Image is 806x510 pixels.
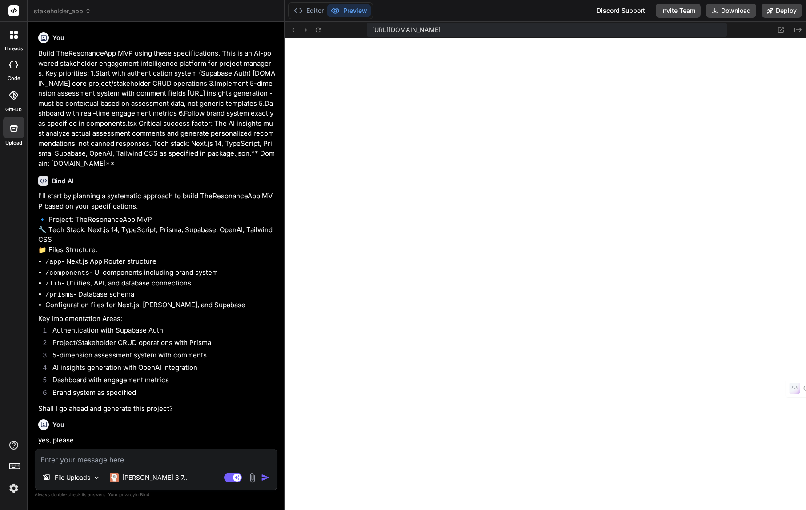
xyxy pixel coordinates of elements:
p: 🔹 Project: TheResonanceApp MVP 🔧 Tech Stack: Next.js 14, TypeScript, Prisma, Supabase, OpenAI, Ta... [38,215,276,255]
button: Editor [290,4,327,17]
p: Build TheResonanceApp MVP using these specifications. This is an AI-powered stakeholder engagemen... [38,48,276,169]
li: AI insights generation with OpenAI integration [45,363,276,375]
li: Brand system as specified [45,388,276,400]
img: settings [6,481,21,496]
li: Configuration files for Next.js, [PERSON_NAME], and Supabase [45,300,276,310]
img: attachment [247,473,257,483]
code: /components [45,269,89,277]
img: Claude 3.7 Sonnet (Anthropic) [110,473,119,482]
li: 5-dimension assessment system with comments [45,350,276,363]
label: code [8,75,20,82]
li: - Database schema [45,289,276,301]
iframe: Preview [285,38,806,510]
label: threads [4,45,23,52]
button: Invite Team [656,4,701,18]
code: /lib [45,280,61,288]
li: - Next.js App Router structure [45,257,276,268]
label: Upload [5,139,22,147]
label: GitHub [5,106,22,113]
button: Preview [327,4,371,17]
img: Pick Models [93,474,100,482]
code: /prisma [45,291,73,299]
button: Download [706,4,756,18]
p: Always double-check its answers. Your in Bind [35,490,277,499]
h6: Bind AI [52,177,74,185]
li: - Utilities, API, and database connections [45,278,276,289]
li: Authentication with Supabase Auth [45,325,276,338]
h6: You [52,33,64,42]
p: Shall I go ahead and generate this project? [38,404,276,414]
p: I'll start by planning a systematic approach to build TheResonanceApp MVP based on your specifica... [38,191,276,211]
span: stakeholder_app [34,7,91,16]
button: Deploy [762,4,802,18]
p: yes, please [38,435,276,446]
code: /app [45,258,61,266]
p: [PERSON_NAME] 3.7.. [122,473,187,482]
img: icon [261,473,270,482]
div: Discord Support [591,4,650,18]
p: Key Implementation Areas: [38,314,276,324]
li: Project/Stakeholder CRUD operations with Prisma [45,338,276,350]
span: [URL][DOMAIN_NAME] [372,25,441,34]
h6: You [52,420,64,429]
p: File Uploads [55,473,90,482]
li: - UI components including brand system [45,268,276,279]
li: Dashboard with engagement metrics [45,375,276,388]
span: privacy [119,492,135,497]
